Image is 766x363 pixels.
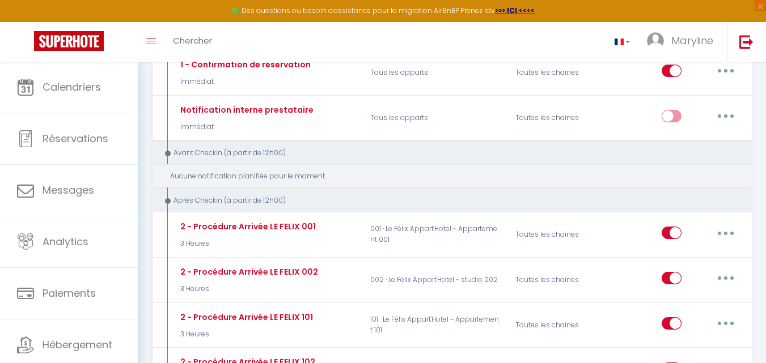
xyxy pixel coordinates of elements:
[177,58,311,71] div: 1 - Confirmation de réservation
[43,183,94,197] span: Messages
[363,263,508,296] p: 002 · Le Félix Appart'Hotel ~ studio 002
[508,101,604,134] div: Toutes les chaines
[363,309,508,341] p: 101 · Le Félix Appart'Hotel ~ Appartement 101
[43,234,88,249] span: Analytics
[43,338,112,352] span: Hébergement
[162,195,731,206] div: Après Checkin (à partir de 12h00)
[177,104,314,116] div: Notification interne prestataire
[508,309,604,341] div: Toutes les chaines
[170,171,742,182] div: Aucune notification planifiée pour le moment.
[173,35,212,46] span: Chercher
[647,32,664,49] img: ...
[177,284,318,294] p: 3 Heures
[508,218,604,251] div: Toutes les chaines
[177,220,316,233] div: 2 - Procédure Arrivée LE FELIX 001
[177,311,313,323] div: 2 - Procédure Arrivée LE FELIX 101
[43,286,96,300] span: Paiements
[638,22,727,62] a: ... Maryline
[671,33,713,48] span: Maryline
[177,122,314,133] p: Immédiat
[739,35,754,49] img: logout
[363,101,508,134] p: Tous les apparts
[508,56,604,89] div: Toutes les chaines
[177,238,316,249] p: 3 Heures
[43,80,101,94] span: Calendriers
[495,6,535,15] a: >>> ICI <<<<
[34,31,104,51] img: Super Booking
[177,76,311,87] p: Immédiat
[162,148,731,159] div: Avant Checkin (à partir de 12h00)
[177,329,313,340] p: 3 Heures
[43,131,108,146] span: Réservations
[508,263,604,296] div: Toutes les chaines
[177,266,318,278] div: 2 - Procédure Arrivée LE FELIX 002
[164,22,221,62] a: Chercher
[363,56,508,89] p: Tous les apparts
[363,218,508,251] p: 001 · Le Félix Appart'Hotel ~ Appartement 001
